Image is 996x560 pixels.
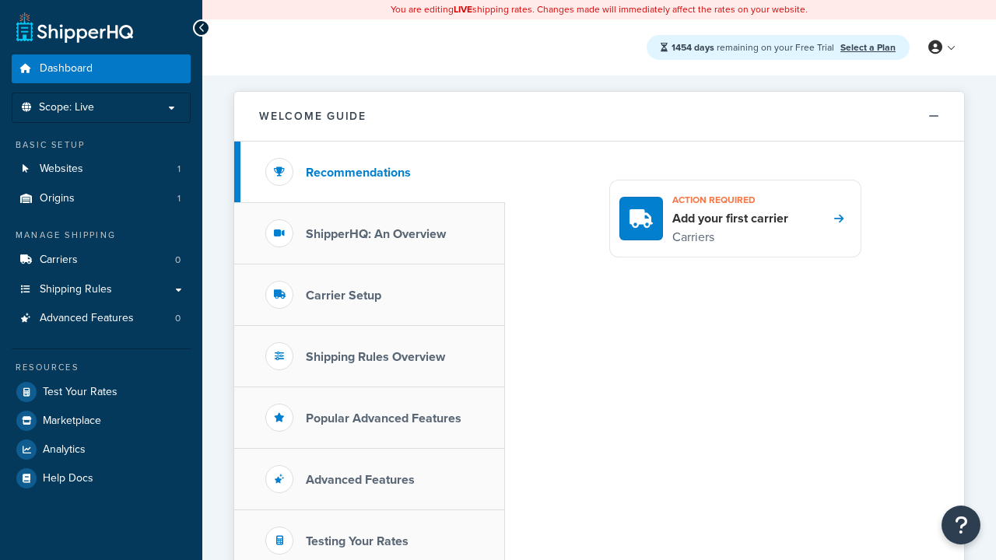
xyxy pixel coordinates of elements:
[12,304,191,333] li: Advanced Features
[12,184,191,213] a: Origins1
[12,138,191,152] div: Basic Setup
[672,210,788,227] h4: Add your first carrier
[672,190,788,210] h3: Action required
[43,443,86,457] span: Analytics
[942,506,980,544] button: Open Resource Center
[43,472,93,485] span: Help Docs
[12,464,191,492] a: Help Docs
[12,229,191,242] div: Manage Shipping
[234,92,964,142] button: Welcome Guide
[40,312,134,325] span: Advanced Features
[43,415,101,428] span: Marketplace
[306,227,446,241] h3: ShipperHQ: An Overview
[40,192,75,205] span: Origins
[672,40,714,54] strong: 1454 days
[672,227,788,247] p: Carriers
[43,386,117,399] span: Test Your Rates
[840,40,896,54] a: Select a Plan
[40,283,112,296] span: Shipping Rules
[12,184,191,213] li: Origins
[39,101,94,114] span: Scope: Live
[12,436,191,464] a: Analytics
[12,275,191,304] a: Shipping Rules
[12,246,191,275] li: Carriers
[454,2,472,16] b: LIVE
[12,304,191,333] a: Advanced Features0
[177,163,181,176] span: 1
[40,254,78,267] span: Carriers
[40,163,83,176] span: Websites
[12,361,191,374] div: Resources
[12,378,191,406] a: Test Your Rates
[175,254,181,267] span: 0
[306,289,381,303] h3: Carrier Setup
[175,312,181,325] span: 0
[177,192,181,205] span: 1
[672,40,836,54] span: remaining on your Free Trial
[40,62,93,75] span: Dashboard
[306,534,409,548] h3: Testing Your Rates
[12,54,191,83] a: Dashboard
[306,473,415,487] h3: Advanced Features
[306,411,461,425] h3: Popular Advanced Features
[306,166,411,180] h3: Recommendations
[12,246,191,275] a: Carriers0
[12,155,191,184] a: Websites1
[12,407,191,435] a: Marketplace
[306,350,445,364] h3: Shipping Rules Overview
[259,110,366,122] h2: Welcome Guide
[12,155,191,184] li: Websites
